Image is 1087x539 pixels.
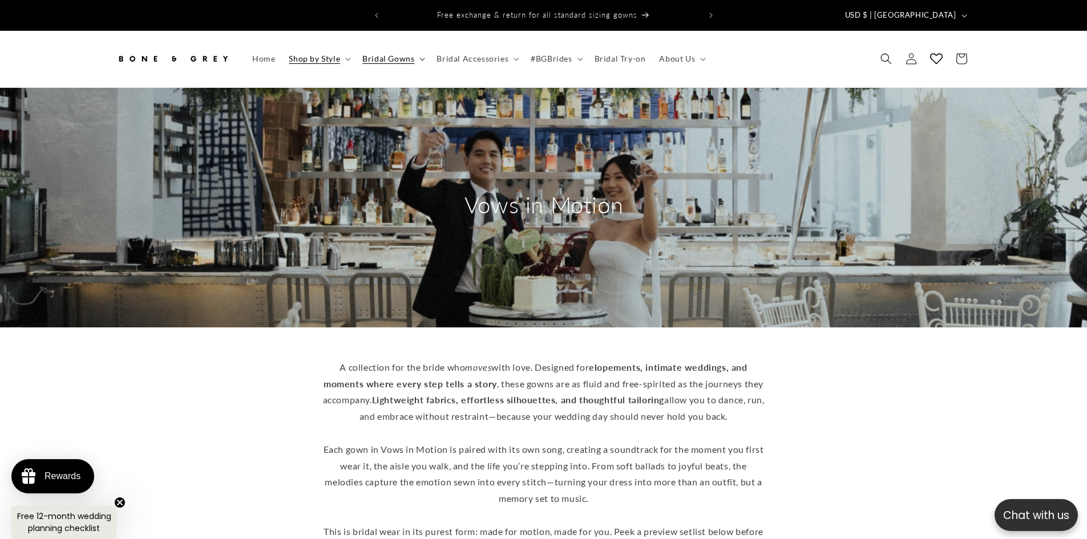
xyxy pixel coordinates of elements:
[289,54,340,64] span: Shop by Style
[698,5,724,26] button: Next announcement
[652,47,710,71] summary: About Us
[995,507,1078,524] p: Chat with us
[437,54,508,64] span: Bridal Accessories
[845,10,956,21] span: USD $ | [GEOGRAPHIC_DATA]
[659,54,695,64] span: About Us
[355,47,430,71] summary: Bridal Gowns
[588,47,653,71] a: Bridal Try-on
[435,190,652,220] h2: Vows in Motion
[524,47,587,71] summary: #BGBrides
[116,46,230,71] img: Bone and Grey Bridal
[111,42,234,76] a: Bone and Grey Bridal
[995,499,1078,531] button: Open chatbox
[17,510,111,534] span: Free 12-month wedding planning checklist
[430,47,524,71] summary: Bridal Accessories
[11,506,116,539] div: Free 12-month wedding planning checklistClose teaser
[362,54,414,64] span: Bridal Gowns
[874,46,899,71] summary: Search
[531,54,572,64] span: #BGBrides
[437,10,637,19] span: Free exchange & return for all standard sizing gowns
[465,362,491,372] em: moves
[45,471,80,481] div: Rewards
[282,47,355,71] summary: Shop by Style
[252,54,275,64] span: Home
[324,362,747,389] strong: elopements, intimate weddings, and moments where every step tells a story
[372,394,664,405] strong: Lightweight fabrics, effortless silhouettes, and thoughtful tailoring
[595,54,646,64] span: Bridal Try-on
[245,47,282,71] a: Home
[838,5,972,26] button: USD $ | [GEOGRAPHIC_DATA]
[114,497,126,508] button: Close teaser
[364,5,389,26] button: Previous announcement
